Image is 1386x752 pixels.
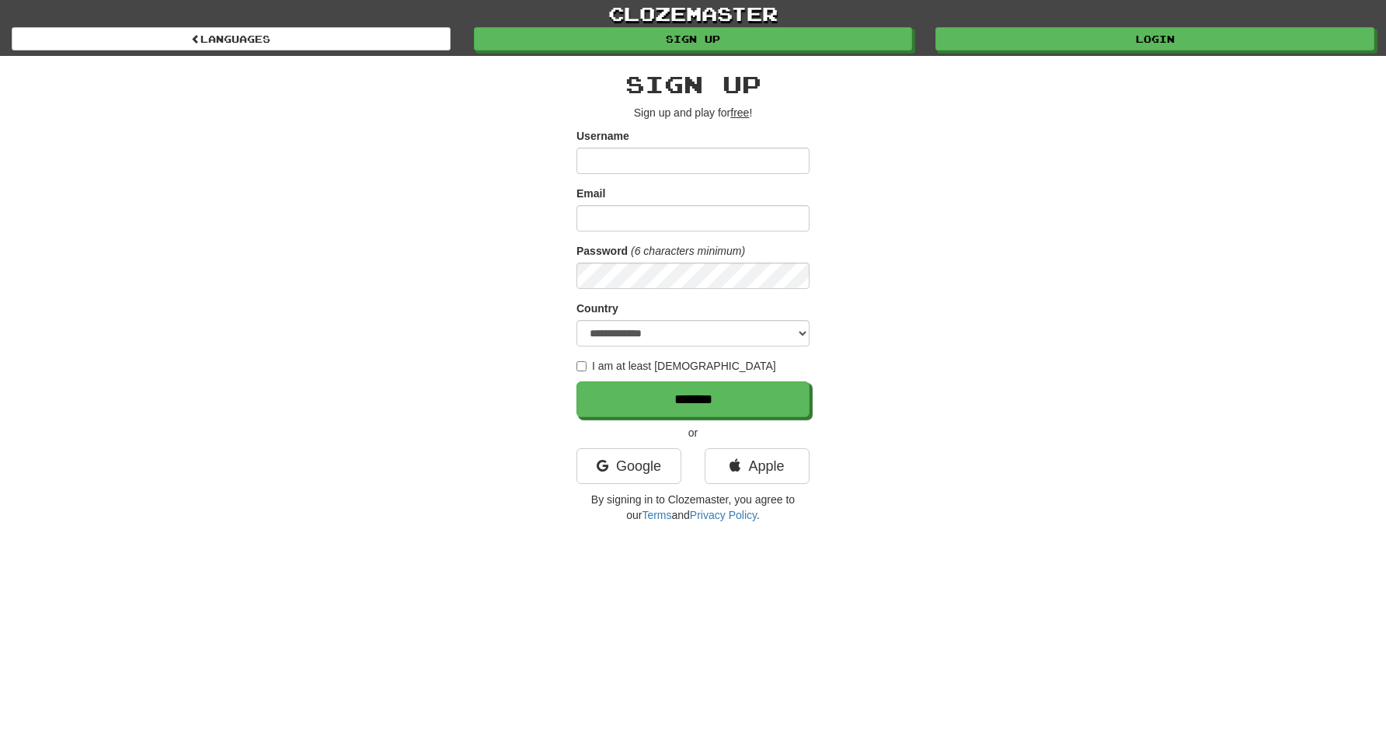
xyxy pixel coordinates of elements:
[576,105,810,120] p: Sign up and play for !
[474,27,913,50] a: Sign up
[935,27,1374,50] a: Login
[576,361,587,371] input: I am at least [DEMOGRAPHIC_DATA]
[576,71,810,97] h2: Sign up
[576,186,605,201] label: Email
[576,358,776,374] label: I am at least [DEMOGRAPHIC_DATA]
[12,27,451,50] a: Languages
[576,448,681,484] a: Google
[642,509,671,521] a: Terms
[730,106,749,119] u: free
[576,243,628,259] label: Password
[576,128,629,144] label: Username
[631,245,745,257] em: (6 characters minimum)
[576,425,810,440] p: or
[576,301,618,316] label: Country
[705,448,810,484] a: Apple
[690,509,757,521] a: Privacy Policy
[576,492,810,523] p: By signing in to Clozemaster, you agree to our and .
